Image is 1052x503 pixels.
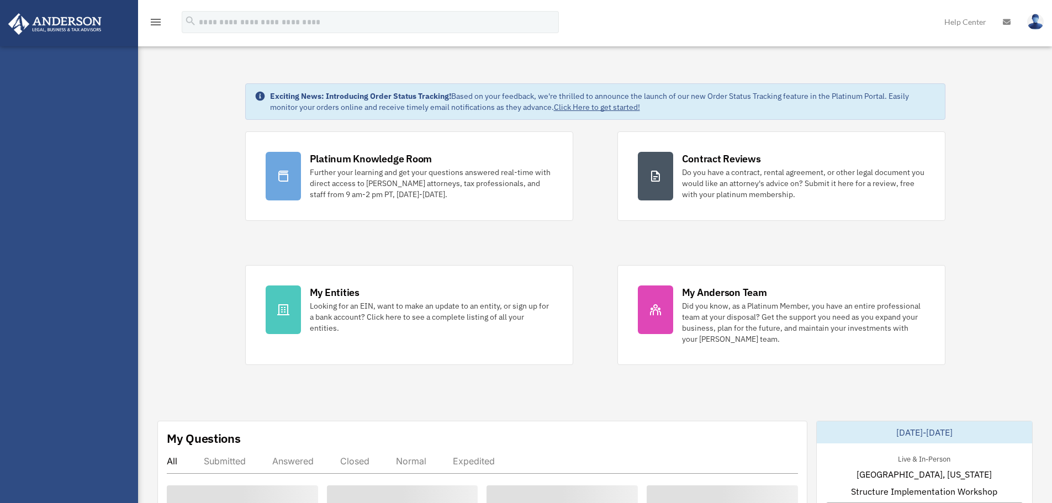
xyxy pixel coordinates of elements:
[167,430,241,447] div: My Questions
[272,456,314,467] div: Answered
[204,456,246,467] div: Submitted
[617,131,945,221] a: Contract Reviews Do you have a contract, rental agreement, or other legal document you would like...
[245,131,573,221] a: Platinum Knowledge Room Further your learning and get your questions answered real-time with dire...
[149,19,162,29] a: menu
[245,265,573,365] a: My Entities Looking for an EIN, want to make an update to an entity, or sign up for a bank accoun...
[817,421,1032,443] div: [DATE]-[DATE]
[310,167,553,200] div: Further your learning and get your questions answered real-time with direct access to [PERSON_NAM...
[1027,14,1044,30] img: User Pic
[889,452,959,464] div: Live & In-Person
[270,91,451,101] strong: Exciting News: Introducing Order Status Tracking!
[340,456,369,467] div: Closed
[184,15,197,27] i: search
[682,300,925,345] div: Did you know, as a Platinum Member, you have an entire professional team at your disposal? Get th...
[554,102,640,112] a: Click Here to get started!
[310,152,432,166] div: Platinum Knowledge Room
[149,15,162,29] i: menu
[310,285,360,299] div: My Entities
[167,456,177,467] div: All
[682,167,925,200] div: Do you have a contract, rental agreement, or other legal document you would like an attorney's ad...
[851,485,997,498] span: Structure Implementation Workshop
[857,468,992,481] span: [GEOGRAPHIC_DATA], [US_STATE]
[5,13,105,35] img: Anderson Advisors Platinum Portal
[396,456,426,467] div: Normal
[453,456,495,467] div: Expedited
[617,265,945,365] a: My Anderson Team Did you know, as a Platinum Member, you have an entire professional team at your...
[270,91,936,113] div: Based on your feedback, we're thrilled to announce the launch of our new Order Status Tracking fe...
[682,152,761,166] div: Contract Reviews
[682,285,767,299] div: My Anderson Team
[310,300,553,333] div: Looking for an EIN, want to make an update to an entity, or sign up for a bank account? Click her...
